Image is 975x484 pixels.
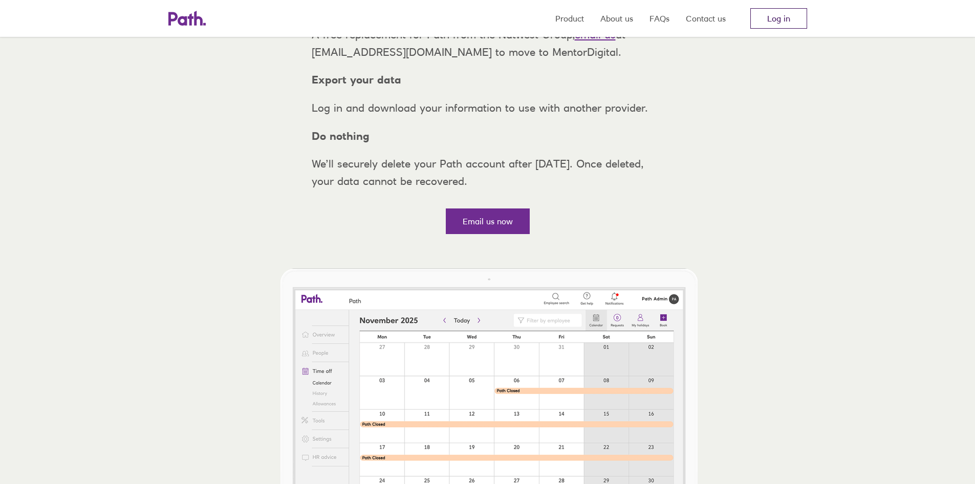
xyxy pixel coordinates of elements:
[304,155,672,190] p: We’ll securely delete your Path account after [DATE]. Once deleted, your data cannot be recovered.
[312,130,370,142] strong: Do nothing
[312,73,401,86] strong: Export your data
[750,8,807,29] a: Log in
[304,26,672,60] p: A free replacement for Path from the NatWest Group, at [EMAIL_ADDRESS][DOMAIN_NAME] to move to Me...
[446,208,530,234] a: Email us now
[304,99,672,117] p: Log in and download your information to use with another provider.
